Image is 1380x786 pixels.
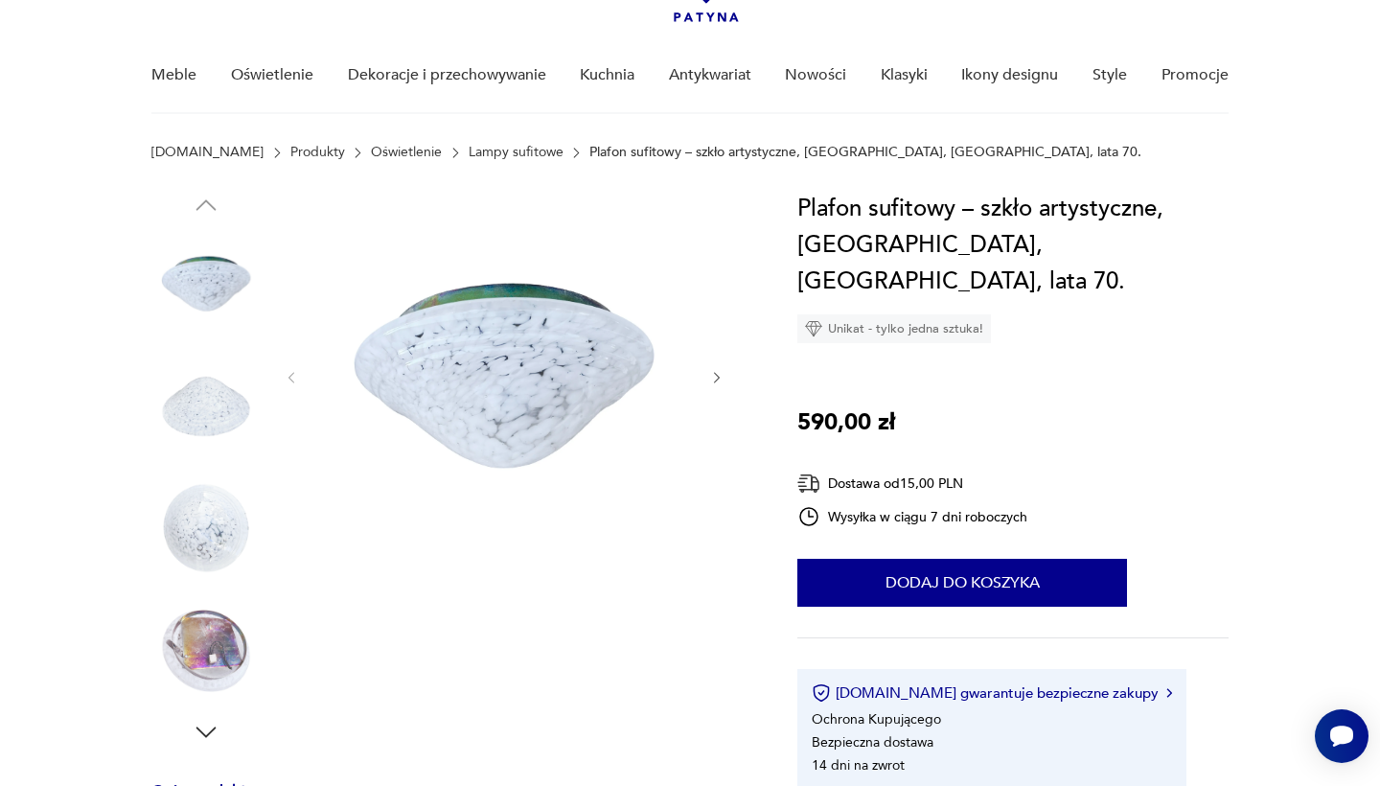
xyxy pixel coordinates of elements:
[797,405,895,441] p: 590,00 zł
[151,596,261,705] img: Zdjęcie produktu Plafon sufitowy – szkło artystyczne, Limburg, Niemcy, lata 70.
[151,352,261,461] img: Zdjęcie produktu Plafon sufitowy – szkło artystyczne, Limburg, Niemcy, lata 70.
[797,559,1127,607] button: Dodaj do koszyka
[151,474,261,583] img: Zdjęcie produktu Plafon sufitowy – szkło artystyczne, Limburg, Niemcy, lata 70.
[1161,38,1229,112] a: Promocje
[805,320,822,337] img: Ikona diamentu
[151,229,261,338] img: Zdjęcie produktu Plafon sufitowy – szkło artystyczne, Limburg, Niemcy, lata 70.
[589,145,1141,160] p: Plafon sufitowy – szkło artystyczne, [GEOGRAPHIC_DATA], [GEOGRAPHIC_DATA], lata 70.
[348,38,546,112] a: Dekoracje i przechowywanie
[797,472,1027,496] div: Dostawa od 15,00 PLN
[881,38,928,112] a: Klasyki
[469,145,563,160] a: Lampy sufitowe
[812,733,933,751] li: Bezpieczna dostawa
[812,756,905,774] li: 14 dni na zwrot
[1315,709,1368,763] iframe: Smartsupp widget button
[151,38,196,112] a: Meble
[1166,688,1172,698] img: Ikona strzałki w prawo
[797,505,1027,528] div: Wysyłka w ciągu 7 dni roboczych
[151,145,264,160] a: [DOMAIN_NAME]
[812,710,941,728] li: Ochrona Kupującego
[371,145,442,160] a: Oświetlenie
[231,38,313,112] a: Oświetlenie
[580,38,634,112] a: Kuchnia
[797,472,820,496] img: Ikona dostawy
[797,314,991,343] div: Unikat - tylko jedna sztuka!
[669,38,751,112] a: Antykwariat
[961,38,1058,112] a: Ikony designu
[290,145,345,160] a: Produkty
[812,683,831,703] img: Ikona certyfikatu
[785,38,846,112] a: Nowości
[1092,38,1127,112] a: Style
[797,191,1228,300] h1: Plafon sufitowy – szkło artystyczne, [GEOGRAPHIC_DATA], [GEOGRAPHIC_DATA], lata 70.
[319,191,689,561] img: Zdjęcie produktu Plafon sufitowy – szkło artystyczne, Limburg, Niemcy, lata 70.
[812,683,1171,703] button: [DOMAIN_NAME] gwarantuje bezpieczne zakupy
